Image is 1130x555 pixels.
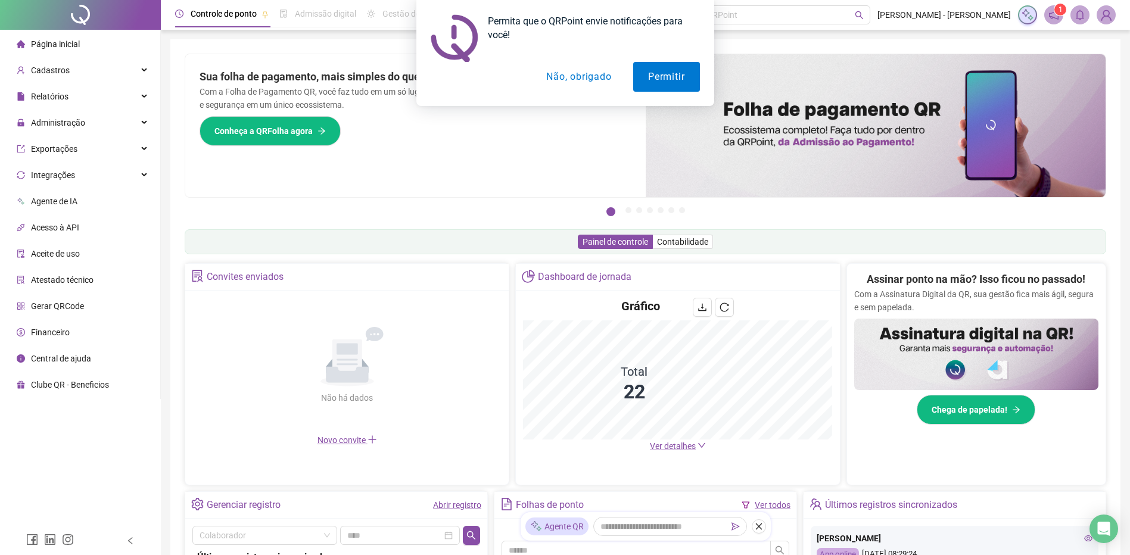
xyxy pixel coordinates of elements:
span: Gerar QRCode [31,301,84,311]
div: Folhas de ponto [516,495,584,515]
button: 5 [658,207,664,213]
a: Ver todos [755,500,790,510]
div: Não há dados [292,391,402,404]
div: Permita que o QRPoint envie notificações para você! [478,14,700,42]
span: facebook [26,534,38,545]
span: qrcode [17,302,25,310]
div: Convites enviados [207,267,284,287]
span: reload [720,303,729,312]
span: info-circle [17,354,25,363]
span: Administração [31,118,85,127]
span: pie-chart [522,270,534,282]
p: Com a Assinatura Digital da QR, sua gestão fica mais ágil, segura e sem papelada. [854,288,1098,314]
span: gift [17,381,25,389]
button: Chega de papelada! [917,395,1035,425]
span: dollar [17,328,25,336]
span: linkedin [44,534,56,545]
span: close [755,522,763,531]
div: Últimos registros sincronizados [825,495,957,515]
div: [PERSON_NAME] [817,532,1092,545]
span: Central de ajuda [31,354,91,363]
span: solution [17,276,25,284]
span: Conheça a QRFolha agora [214,124,313,138]
span: search [775,545,785,555]
a: Abrir registro [433,500,481,510]
div: Open Intercom Messenger [1089,515,1118,543]
span: Integrações [31,170,75,180]
button: 1 [606,207,615,216]
button: 3 [636,207,642,213]
button: Conheça a QRFolha agora [200,116,341,146]
div: Gerenciar registro [207,495,281,515]
img: banner%2F8d14a306-6205-4263-8e5b-06e9a85ad873.png [646,54,1106,197]
button: 7 [679,207,685,213]
button: Não, obrigado [531,62,626,92]
span: Clube QR - Beneficios [31,380,109,389]
span: solution [191,270,204,282]
div: Agente QR [525,517,589,535]
span: Acesso à API [31,223,79,232]
span: download [698,303,707,312]
span: lock [17,119,25,127]
span: Chega de papelada! [932,403,1007,416]
button: 6 [668,207,674,213]
span: left [126,537,135,545]
span: filter [742,501,750,509]
span: instagram [62,534,74,545]
span: setting [191,498,204,510]
span: Agente de IA [31,197,77,206]
span: api [17,223,25,232]
span: Painel de controle [583,237,648,247]
img: notification icon [431,14,478,62]
img: banner%2F02c71560-61a6-44d4-94b9-c8ab97240462.png [854,319,1098,390]
span: Exportações [31,144,77,154]
button: Permitir [633,62,699,92]
span: export [17,145,25,153]
h2: Assinar ponto na mão? Isso ficou no passado! [867,271,1085,288]
span: search [466,531,476,540]
h4: Gráfico [621,298,660,314]
span: Aceite de uso [31,249,80,258]
a: Ver detalhes down [650,441,706,451]
span: plus [368,435,377,444]
span: team [810,498,822,510]
span: sync [17,171,25,179]
span: eye [1084,534,1092,542]
span: Contabilidade [657,237,708,247]
span: down [698,441,706,450]
span: Ver detalhes [650,441,696,451]
img: sparkle-icon.fc2bf0ac1784a2077858766a79e2daf3.svg [530,520,542,533]
span: Financeiro [31,328,70,337]
span: arrow-right [317,127,326,135]
button: 4 [647,207,653,213]
span: audit [17,250,25,258]
span: send [731,522,740,531]
button: 2 [625,207,631,213]
span: Atestado técnico [31,275,94,285]
span: file-text [500,498,513,510]
div: Dashboard de jornada [538,267,631,287]
span: Novo convite [317,435,377,445]
span: arrow-right [1012,406,1020,414]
